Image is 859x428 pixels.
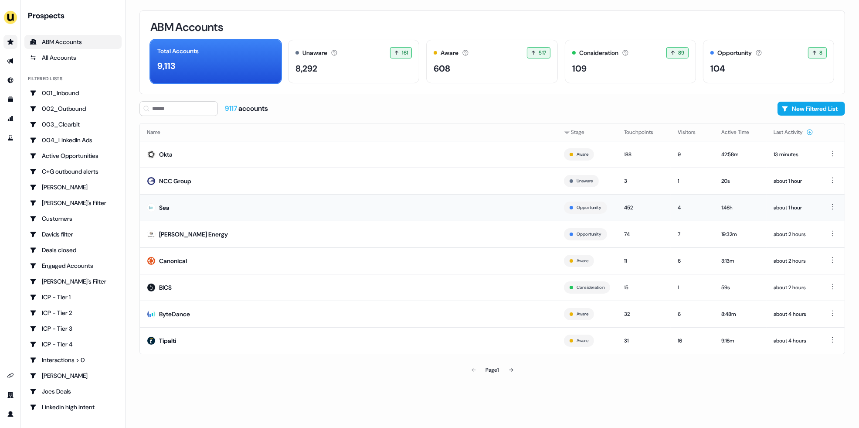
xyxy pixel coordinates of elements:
[159,257,187,265] div: Canonical
[150,21,223,33] h3: ABM Accounts
[24,400,122,414] a: Go to Linkedin high intent
[24,35,122,49] a: ABM Accounts
[624,177,664,185] div: 3
[295,62,317,75] div: 8,292
[28,75,62,82] div: Filtered lists
[30,308,116,317] div: ICP - Tier 2
[577,284,604,291] button: Consideration
[3,54,17,68] a: Go to outbound experience
[577,204,601,212] button: Opportunity
[24,337,122,351] a: Go to ICP - Tier 4
[577,151,588,158] button: Aware
[577,310,588,318] button: Aware
[24,86,122,100] a: Go to 001_Inbound
[717,48,752,58] div: Opportunity
[678,124,706,140] button: Visitors
[774,203,813,212] div: about 1 hour
[564,128,610,137] div: Stage
[774,124,813,140] button: Last Activity
[157,59,175,72] div: 9,113
[30,214,116,223] div: Customers
[30,136,116,144] div: 004_LinkedIn Ads
[3,92,17,106] a: Go to templates
[721,310,760,318] div: 8:48m
[721,124,760,140] button: Active Time
[577,177,593,185] button: Unaware
[24,117,122,131] a: Go to 003_Clearbit
[579,48,618,58] div: Consideration
[24,227,122,241] a: Go to Davids filter
[577,257,588,265] button: Aware
[24,164,122,178] a: Go to C+G outbound alerts
[30,230,116,239] div: Davids filter
[774,310,813,318] div: about 4 hours
[721,177,760,185] div: 20s
[157,47,199,56] div: Total Accounts
[24,290,122,304] a: Go to ICP - Tier 1
[624,257,664,265] div: 11
[302,48,327,58] div: Unaware
[30,38,116,46] div: ABM Accounts
[774,336,813,345] div: about 4 hours
[24,212,122,226] a: Go to Customers
[24,322,122,336] a: Go to ICP - Tier 3
[774,257,813,265] div: about 2 hours
[24,51,122,65] a: All accounts
[678,203,707,212] div: 4
[710,62,725,75] div: 104
[624,283,664,292] div: 15
[3,131,17,145] a: Go to experiments
[778,102,845,116] button: New Filtered List
[30,356,116,364] div: Interactions > 0
[140,123,557,141] th: Name
[678,257,707,265] div: 6
[24,243,122,257] a: Go to Deals closed
[159,177,191,185] div: NCC Group
[30,89,116,97] div: 001_Inbound
[678,336,707,345] div: 16
[402,48,408,57] span: 161
[3,35,17,49] a: Go to prospects
[721,230,760,239] div: 19:32m
[678,283,707,292] div: 1
[577,230,601,238] button: Opportunity
[678,48,685,57] span: 89
[30,340,116,349] div: ICP - Tier 4
[30,104,116,113] div: 002_Outbound
[577,337,588,345] button: Aware
[24,306,122,320] a: Go to ICP - Tier 2
[678,150,707,159] div: 9
[30,246,116,254] div: Deals closed
[486,366,499,374] div: Page 1
[30,324,116,333] div: ICP - Tier 3
[225,104,268,113] div: accounts
[24,149,122,163] a: Go to Active Opportunities
[3,388,17,402] a: Go to team
[24,102,122,116] a: Go to 002_Outbound
[624,124,664,140] button: Touchpoints
[30,167,116,176] div: C+G outbound alerts
[624,150,664,159] div: 188
[28,10,122,21] div: Prospects
[624,310,664,318] div: 32
[539,48,546,57] span: 517
[721,257,760,265] div: 3:13m
[30,151,116,160] div: Active Opportunities
[441,48,458,58] div: Aware
[820,48,823,57] span: 8
[24,180,122,194] a: Go to Charlotte Stone
[159,283,172,292] div: BICS
[624,203,664,212] div: 452
[3,369,17,383] a: Go to integrations
[678,310,707,318] div: 6
[434,62,450,75] div: 608
[159,230,228,239] div: [PERSON_NAME] Energy
[30,293,116,301] div: ICP - Tier 1
[774,283,813,292] div: about 2 hours
[24,369,122,383] a: Go to JJ Deals
[721,336,760,345] div: 9:16m
[30,277,116,286] div: [PERSON_NAME]'s Filter
[24,196,122,210] a: Go to Charlotte's Filter
[678,177,707,185] div: 1
[3,407,17,421] a: Go to profile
